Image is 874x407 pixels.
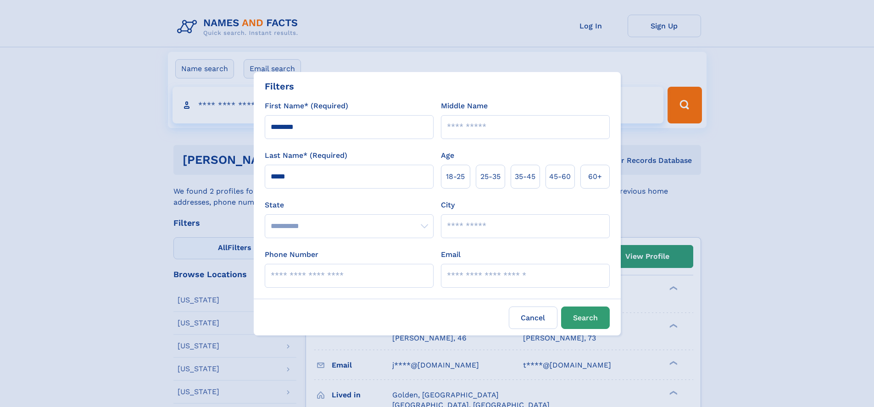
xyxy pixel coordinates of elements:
[265,100,348,112] label: First Name* (Required)
[441,150,454,161] label: Age
[441,249,461,260] label: Email
[265,200,434,211] label: State
[549,171,571,182] span: 45‑60
[515,171,535,182] span: 35‑45
[441,100,488,112] label: Middle Name
[265,150,347,161] label: Last Name* (Required)
[265,249,318,260] label: Phone Number
[480,171,501,182] span: 25‑35
[265,79,294,93] div: Filters
[561,307,610,329] button: Search
[441,200,455,211] label: City
[446,171,465,182] span: 18‑25
[509,307,557,329] label: Cancel
[588,171,602,182] span: 60+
